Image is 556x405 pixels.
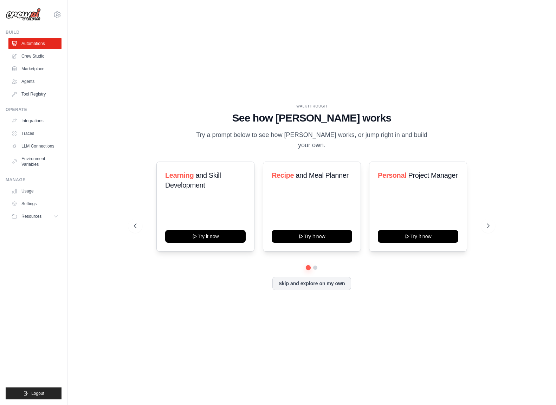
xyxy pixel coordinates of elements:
a: Automations [8,38,62,49]
div: WALKTHROUGH [134,104,490,109]
iframe: Chat Widget [521,371,556,405]
a: Integrations [8,115,62,126]
button: Skip and explore on my own [272,277,351,290]
button: Logout [6,387,62,399]
div: Operate [6,107,62,112]
span: and Meal Planner [296,171,348,179]
span: Personal [378,171,406,179]
a: Marketplace [8,63,62,74]
span: Learning [165,171,194,179]
button: Try it now [272,230,352,243]
div: Build [6,30,62,35]
a: Agents [8,76,62,87]
a: LLM Connections [8,141,62,152]
p: Try a prompt below to see how [PERSON_NAME] works, or jump right in and build your own. [194,130,430,151]
span: and Skill Development [165,171,221,189]
button: Try it now [378,230,458,243]
span: Recipe [272,171,294,179]
a: Crew Studio [8,51,62,62]
span: Project Manager [408,171,458,179]
div: Manage [6,177,62,183]
span: Logout [31,391,44,396]
a: Environment Variables [8,153,62,170]
span: Resources [21,214,41,219]
h1: See how [PERSON_NAME] works [134,112,490,124]
a: Tool Registry [8,89,62,100]
a: Settings [8,198,62,209]
a: Traces [8,128,62,139]
button: Try it now [165,230,246,243]
img: Logo [6,8,41,21]
a: Usage [8,185,62,197]
button: Resources [8,211,62,222]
